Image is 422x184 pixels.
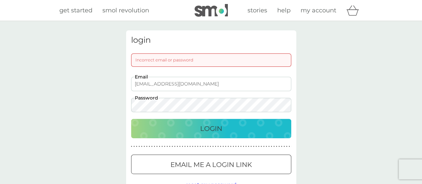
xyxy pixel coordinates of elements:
p: ● [164,145,165,148]
p: ● [230,145,232,148]
p: ● [192,145,193,148]
p: ● [177,145,178,148]
p: ● [133,145,135,148]
p: ● [233,145,234,148]
p: ● [228,145,229,148]
p: ● [223,145,224,148]
button: Email me a login link [131,155,291,174]
p: ● [220,145,221,148]
p: ● [268,145,270,148]
p: ● [276,145,277,148]
p: ● [184,145,186,148]
div: Incorrect email or password [131,53,291,67]
p: ● [146,145,147,148]
p: ● [248,145,249,148]
div: basket [346,4,363,17]
p: ● [202,145,203,148]
p: ● [246,145,247,148]
img: smol [194,4,228,17]
p: ● [213,145,214,148]
p: ● [182,145,183,148]
a: my account [301,6,336,15]
p: ● [149,145,150,148]
span: help [277,7,291,14]
p: ● [266,145,267,148]
p: ● [289,145,290,148]
p: ● [258,145,260,148]
a: get started [59,6,92,15]
p: ● [141,145,142,148]
p: ● [144,145,145,148]
p: ● [243,145,244,148]
p: ● [238,145,239,148]
p: ● [199,145,201,148]
p: ● [256,145,257,148]
p: ● [151,145,153,148]
p: ● [161,145,163,148]
p: ● [274,145,275,148]
span: smol revolution [102,7,149,14]
p: ● [271,145,272,148]
p: ● [189,145,191,148]
p: ● [281,145,282,148]
p: ● [179,145,180,148]
p: ● [197,145,198,148]
p: ● [166,145,168,148]
p: ● [205,145,206,148]
p: ● [279,145,280,148]
p: ● [174,145,175,148]
p: ● [225,145,227,148]
p: ● [215,145,216,148]
p: ● [154,145,155,148]
p: ● [172,145,173,148]
p: ● [169,145,170,148]
p: ● [218,145,219,148]
p: ● [187,145,188,148]
p: ● [284,145,285,148]
a: smol revolution [102,6,149,15]
p: ● [251,145,252,148]
p: ● [136,145,137,148]
p: ● [253,145,255,148]
p: ● [286,145,288,148]
p: Email me a login link [170,159,252,170]
p: ● [131,145,132,148]
span: my account [301,7,336,14]
p: ● [261,145,262,148]
p: ● [207,145,208,148]
span: get started [59,7,92,14]
p: ● [156,145,158,148]
p: ● [159,145,160,148]
button: Login [131,119,291,138]
p: ● [210,145,211,148]
p: ● [235,145,237,148]
p: ● [240,145,242,148]
span: stories [248,7,267,14]
p: ● [138,145,140,148]
h3: login [131,35,291,45]
p: ● [263,145,265,148]
a: help [277,6,291,15]
a: stories [248,6,267,15]
p: Login [200,123,222,134]
p: ● [194,145,196,148]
